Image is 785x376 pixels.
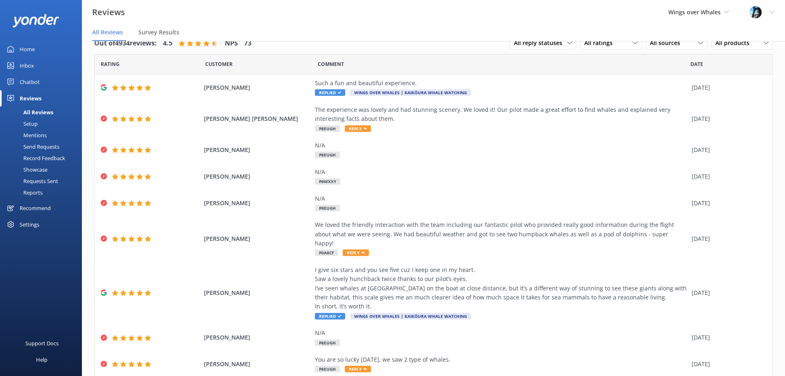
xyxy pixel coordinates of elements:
[5,175,58,187] div: Requests Sent
[5,152,65,164] div: Record Feedback
[315,105,688,124] div: The experience was lovely and had stunning scenery. We loved it! Our pilot made a great effort to...
[5,118,38,129] div: Setup
[94,38,157,49] h4: Out of 4934 reviews:
[5,187,43,198] div: Reports
[163,38,172,49] h4: 4.5
[20,74,40,90] div: Chatbot
[36,351,48,368] div: Help
[692,114,762,123] div: [DATE]
[204,360,311,369] span: [PERSON_NAME]
[690,60,703,68] span: Date
[345,125,371,132] span: Reply
[204,234,311,243] span: [PERSON_NAME]
[315,152,340,158] span: P8EUGH
[315,313,345,319] span: Replied
[350,89,471,96] span: Wings Over Whales | Kaikōura Whale Watching
[204,288,311,297] span: [PERSON_NAME]
[5,187,82,198] a: Reports
[692,199,762,208] div: [DATE]
[514,39,567,48] span: All reply statuses
[315,366,340,372] span: P8EUGH
[244,38,251,49] h4: 73
[668,8,721,16] span: Wings over Whales
[315,178,340,185] span: P9WXXY
[20,200,51,216] div: Recommend
[692,234,762,243] div: [DATE]
[5,106,53,118] div: All Reviews
[315,355,688,364] div: You are so lucky [DATE], we saw 2 type of whales.
[20,90,41,106] div: Reviews
[92,6,125,19] h3: Reviews
[5,141,82,152] a: Send Requests
[692,333,762,342] div: [DATE]
[5,129,47,141] div: Mentions
[315,220,688,248] div: We loved the friendly interaction with the team including our fantastic pilot who provided really...
[749,6,762,18] img: 145-1635463833.jpg
[5,175,82,187] a: Requests Sent
[5,152,82,164] a: Record Feedback
[315,79,688,88] div: Such a fun and beautiful experience.
[5,106,82,118] a: All Reviews
[584,39,618,48] span: All ratings
[12,14,59,27] img: yonder-white-logo.png
[692,83,762,92] div: [DATE]
[692,288,762,297] div: [DATE]
[5,129,82,141] a: Mentions
[315,328,688,337] div: N/A
[650,39,685,48] span: All sources
[5,141,59,152] div: Send Requests
[138,28,179,36] span: Survey Results
[5,164,48,175] div: Showcase
[315,89,345,96] span: Replied
[315,125,340,132] span: P8EUGH
[715,39,754,48] span: All products
[315,340,340,346] span: P8EUGH
[5,164,82,175] a: Showcase
[692,172,762,181] div: [DATE]
[315,194,688,203] div: N/A
[204,333,311,342] span: [PERSON_NAME]
[315,141,688,150] div: N/A
[315,168,688,177] div: N/A
[101,60,120,68] span: Date
[25,335,59,351] div: Support Docs
[204,172,311,181] span: [PERSON_NAME]
[343,249,369,256] span: Reply
[204,145,311,154] span: [PERSON_NAME]
[204,114,311,123] span: [PERSON_NAME] [PERSON_NAME]
[315,265,688,311] div: I give six stars and you see five cuz I keep one in my heart. Saw a lovely hunchback twice thanks...
[92,28,123,36] span: All Reviews
[225,38,238,49] h4: NPS
[692,360,762,369] div: [DATE]
[204,199,311,208] span: [PERSON_NAME]
[345,366,371,372] span: Reply
[315,249,338,256] span: P0A6CF
[204,83,311,92] span: [PERSON_NAME]
[318,60,344,68] span: Question
[20,57,34,74] div: Inbox
[350,313,471,319] span: Wings Over Whales | Kaikōura Whale Watching
[692,145,762,154] div: [DATE]
[20,216,39,233] div: Settings
[5,118,82,129] a: Setup
[205,60,233,68] span: Date
[20,41,35,57] div: Home
[315,205,340,211] span: P8EUGH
